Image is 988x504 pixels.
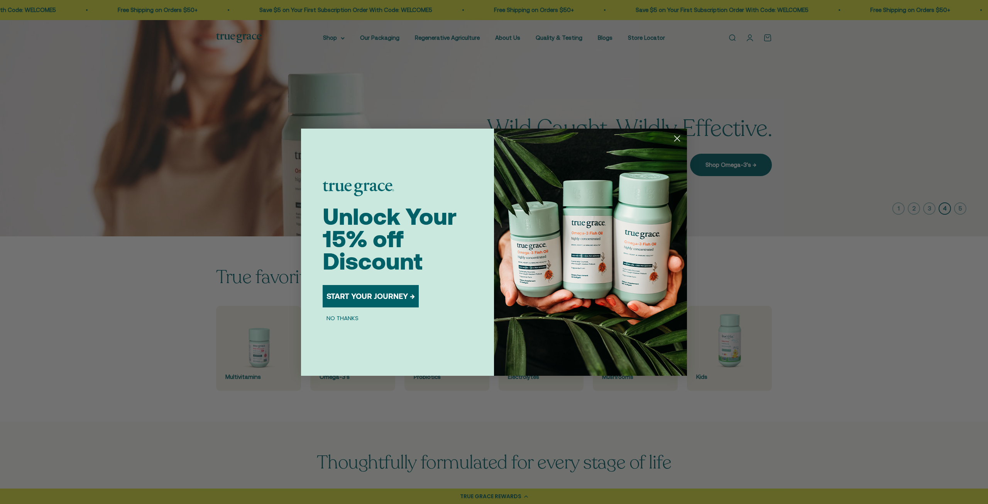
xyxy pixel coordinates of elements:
button: START YOUR JOURNEY → [323,285,419,307]
img: logo placeholder [323,182,394,196]
button: NO THANKS [323,314,362,323]
img: 098727d5-50f8-4f9b-9554-844bb8da1403.jpeg [494,129,687,376]
button: Close dialog [670,132,684,145]
span: Unlock Your 15% off Discount [323,203,457,275]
